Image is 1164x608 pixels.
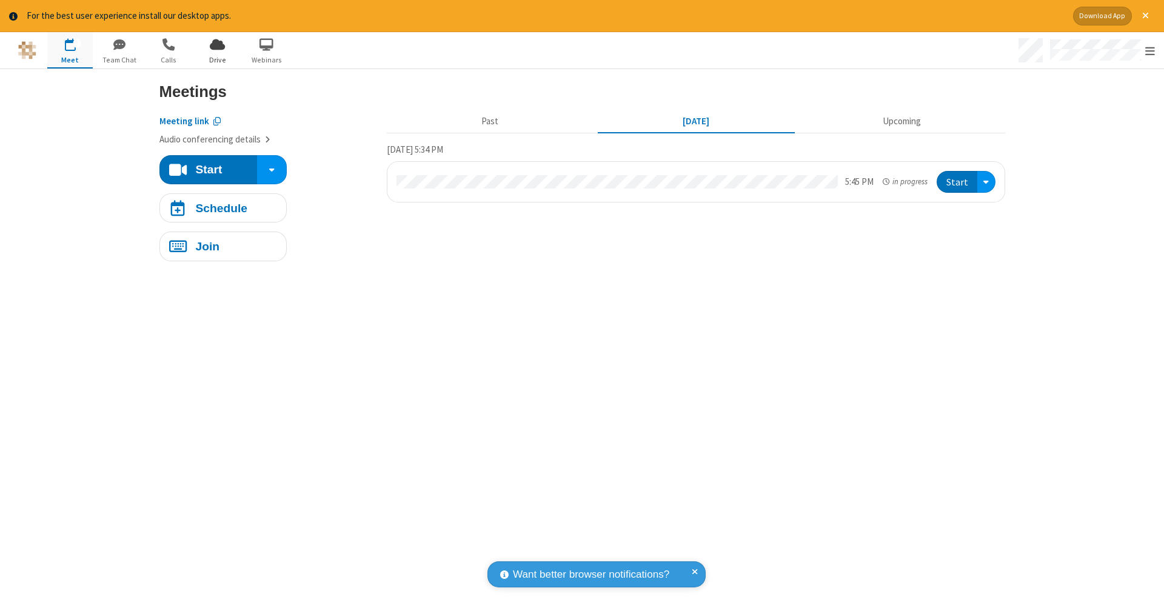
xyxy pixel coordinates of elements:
button: [DATE] [597,110,794,133]
button: Start [159,155,258,184]
div: For the best user experience install our desktop apps. [27,9,1064,23]
div: Start conference options [257,155,286,184]
span: Drive [195,55,240,65]
span: Copy my meeting room link [159,115,209,127]
h4: Start [195,164,222,175]
button: Close alert [1136,7,1155,25]
div: 5:45 PM [845,175,874,189]
span: [DATE] 5:34 PM [387,144,443,155]
div: Open menu [977,171,995,193]
button: Download App [1073,7,1132,25]
h4: Schedule [195,202,247,214]
h4: Join [195,241,219,252]
img: QA Selenium DO NOT DELETE OR CHANGE [18,41,36,59]
em: in progress [883,176,927,187]
div: 1 [73,39,81,48]
span: Team Chat [96,55,142,65]
h3: Meetings [159,83,1005,100]
button: Copy my meeting room link [159,115,221,129]
section: Account details [159,105,378,147]
button: Schedule [159,193,287,222]
span: Webinars [244,55,289,65]
button: Upcoming [803,110,1000,133]
span: Calls [145,55,191,65]
span: Want better browser notifications? [513,567,669,583]
section: Today's Meetings [387,142,1005,203]
button: Start [937,171,977,193]
button: Past [391,110,588,133]
div: Open menu [1014,32,1164,68]
button: Join [159,232,287,261]
button: Audio conferencing details [159,133,270,147]
span: Meet [47,55,93,65]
